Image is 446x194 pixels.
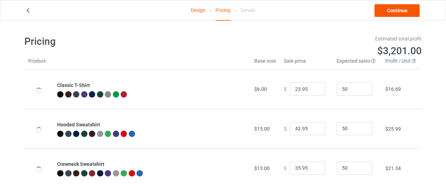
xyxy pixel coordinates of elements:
b: Crewneck Sweatshirt [57,161,104,167]
div: Pricing [215,0,231,21]
span: $3,201.00 [377,45,422,57]
span: $ [284,126,287,131]
span: $15.00 [254,126,270,132]
h1: Pricing [24,35,218,48]
span: $ [284,165,287,171]
th: Sale price [280,57,333,69]
img: heather_texture.png [105,91,111,98]
th: Product [24,57,53,69]
div: Details [240,0,255,20]
span: $13.00 [254,165,270,171]
span: $6.00 [254,86,267,92]
th: Base cost [250,57,280,69]
b: Hooded Sweatshirt [57,122,100,127]
div: Estimated total profit [228,35,422,42]
span: $21.34 [385,165,401,171]
th: Expected sales [333,57,381,69]
a: Design [191,0,206,20]
b: Classic T-Shirt [57,82,90,88]
span: $25.99 [385,126,401,132]
span: $ [284,86,287,92]
th: Profit / Unit [381,57,422,69]
a: Continue [374,4,420,17]
span: $16.69 [385,86,401,92]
